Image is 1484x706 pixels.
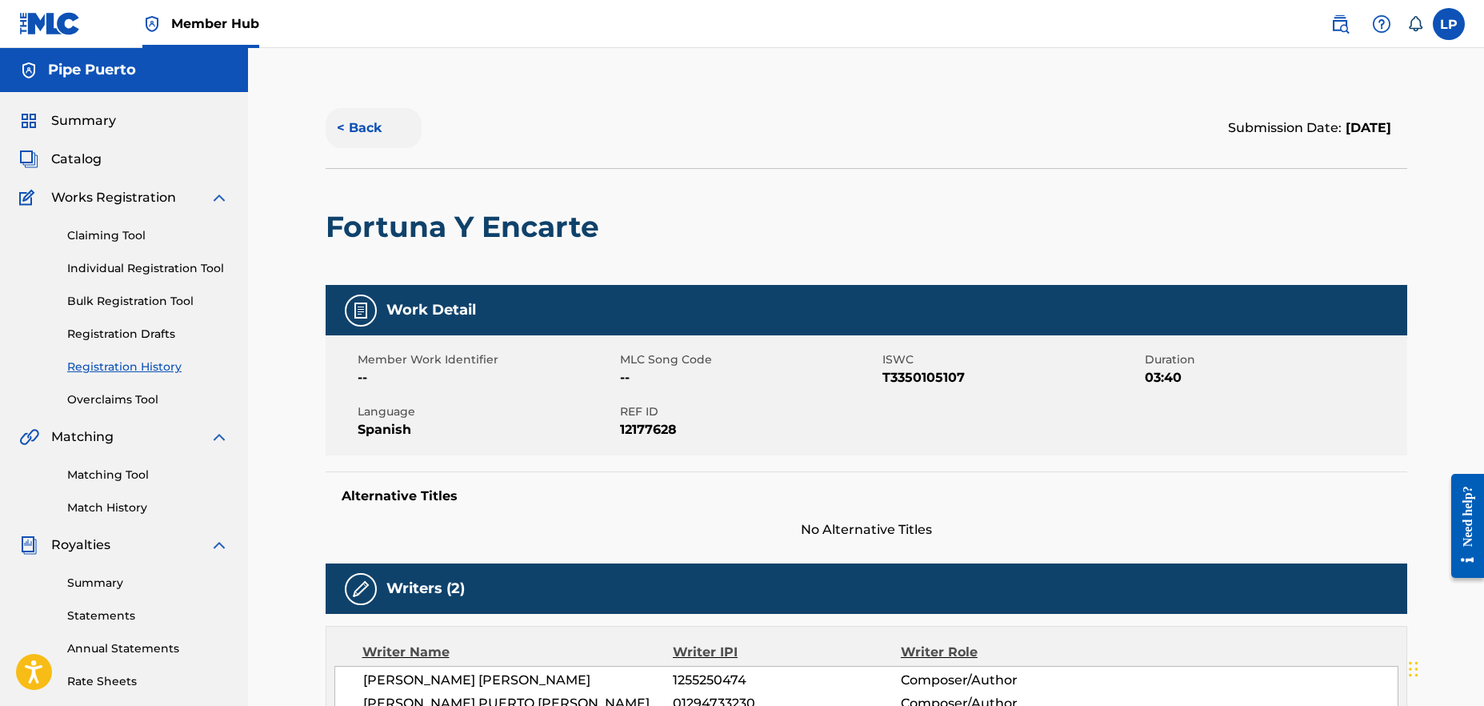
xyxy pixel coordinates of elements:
[358,403,616,420] span: Language
[351,580,370,599] img: Writers
[620,420,878,439] span: 12177628
[1404,629,1484,706] iframe: Chat Widget
[51,111,116,130] span: Summary
[620,351,878,368] span: MLC Song Code
[673,671,900,690] span: 1255250474
[210,427,229,447] img: expand
[326,520,1407,540] span: No Alternative Titles
[67,608,229,624] a: Statements
[210,536,229,555] img: expand
[1372,14,1391,34] img: help
[67,499,229,516] a: Match History
[19,188,40,207] img: Works Registration
[19,536,38,555] img: Royalties
[358,351,616,368] span: Member Work Identifier
[901,643,1108,662] div: Writer Role
[67,467,229,483] a: Matching Tool
[358,420,616,439] span: Spanish
[1324,8,1356,40] a: Public Search
[51,150,102,169] span: Catalog
[67,260,229,277] a: Individual Registration Tool
[882,368,1141,387] span: T3350105107
[1145,351,1403,368] span: Duration
[1342,120,1391,135] span: [DATE]
[901,671,1108,690] span: Composer/Author
[67,326,229,343] a: Registration Drafts
[67,359,229,375] a: Registration History
[51,427,114,447] span: Matching
[1330,14,1350,34] img: search
[48,61,136,79] h5: Pipe Puerto
[620,403,878,420] span: REF ID
[351,301,370,320] img: Work Detail
[19,61,38,80] img: Accounts
[19,427,39,447] img: Matching
[210,188,229,207] img: expand
[67,293,229,310] a: Bulk Registration Tool
[1145,368,1403,387] span: 03:40
[1366,8,1398,40] div: Help
[326,108,422,148] button: < Back
[19,150,102,169] a: CatalogCatalog
[358,368,616,387] span: --
[1439,461,1484,590] iframe: Resource Center
[362,643,674,662] div: Writer Name
[67,227,229,244] a: Claiming Tool
[171,14,259,33] span: Member Hub
[19,111,38,130] img: Summary
[1409,645,1418,693] div: Drag
[326,209,607,245] h2: Fortuna Y Encarte
[51,536,110,555] span: Royalties
[67,575,229,592] a: Summary
[363,671,674,690] span: [PERSON_NAME] [PERSON_NAME]
[67,673,229,690] a: Rate Sheets
[67,391,229,408] a: Overclaims Tool
[51,188,176,207] span: Works Registration
[19,12,81,35] img: MLC Logo
[386,301,476,319] h5: Work Detail
[1407,16,1423,32] div: Notifications
[19,111,116,130] a: SummarySummary
[882,351,1141,368] span: ISWC
[67,640,229,657] a: Annual Statements
[19,150,38,169] img: Catalog
[142,14,162,34] img: Top Rightsholder
[620,368,878,387] span: --
[342,488,1391,504] h5: Alternative Titles
[1433,8,1465,40] div: User Menu
[1228,118,1391,138] div: Submission Date:
[673,643,901,662] div: Writer IPI
[386,580,465,598] h5: Writers (2)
